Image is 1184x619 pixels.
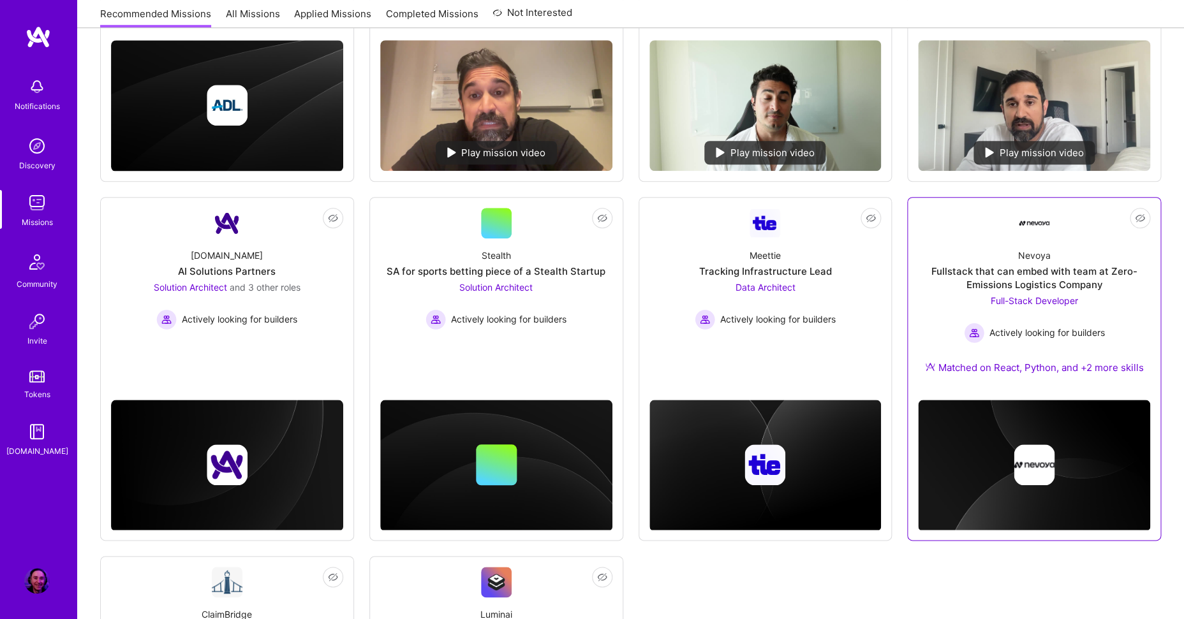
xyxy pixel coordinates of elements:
img: Actively looking for builders [695,309,715,330]
img: No Mission [380,40,612,171]
a: Not Interested [492,5,572,28]
span: Full-Stack Developer [991,295,1078,306]
div: SA for sports betting piece of a Stealth Startup [387,265,605,278]
img: Company logo [1014,444,1054,485]
img: Company logo [744,444,785,485]
div: Nevoya [1018,249,1051,262]
img: guide book [24,419,50,444]
a: StealthSA for sports betting piece of a Stealth StartupSolution Architect Actively looking for bu... [380,208,612,364]
img: play [447,147,456,157]
div: Notifications [15,99,60,113]
div: [DOMAIN_NAME] [191,249,263,262]
a: All Missions [226,7,280,28]
span: Solution Architect [154,282,227,293]
div: Fullstack that can embed with team at Zero-Emissions Logistics Company [918,265,1150,291]
a: Applied Missions [294,7,371,28]
img: Actively looking for builders [426,309,446,330]
div: [DOMAIN_NAME] [6,444,68,458]
span: Data Architect [735,282,795,293]
a: Company LogoNevoyaFullstack that can embed with team at Zero-Emissions Logistics CompanyFull-Stac... [918,208,1150,390]
img: Actively looking for builders [156,309,177,330]
a: Company LogoMeettieTracking Infrastructure LeadData Architect Actively looking for buildersActive... [649,208,882,364]
img: Company Logo [1019,208,1049,238]
div: Matched on React, Python, and +2 more skills [925,361,1144,374]
div: AI Solutions Partners [178,265,276,278]
img: Company Logo [750,209,780,237]
span: Actively looking for builders [989,326,1105,339]
div: Meettie [750,249,781,262]
div: Invite [27,334,47,347]
img: No Mission [918,40,1150,171]
i: icon EyeClosed [328,572,338,582]
div: Discovery [19,159,56,172]
div: Tracking Infrastructure Lead [699,265,831,278]
img: Ateam Purple Icon [925,361,935,372]
img: cover [111,40,343,171]
i: icon EyeClosed [1135,213,1145,223]
img: tokens [29,370,45,382]
img: teamwork [24,190,50,215]
img: Invite [24,309,50,334]
div: Play mission video [436,141,557,164]
img: cover [111,400,343,531]
span: Actively looking for builders [451,312,566,326]
span: and 3 other roles [230,282,300,293]
span: Actively looking for builders [182,312,297,326]
img: Actively looking for builders [964,323,984,343]
img: play [985,147,994,157]
img: Company Logo [212,567,242,597]
div: Missions [22,215,53,229]
i: icon EyeClosed [866,213,876,223]
img: cover [649,400,882,531]
span: Actively looking for builders [720,312,836,326]
div: Stealth [482,249,511,262]
img: User Avatar [24,568,50,594]
img: play [716,147,725,157]
img: cover [380,400,612,531]
div: Tokens [24,388,50,401]
i: icon EyeClosed [597,213,607,223]
div: Community [17,277,57,291]
img: Community [22,247,52,277]
span: Solution Architect [459,282,533,293]
i: icon EyeClosed [328,213,338,223]
a: Company Logo[DOMAIN_NAME]AI Solutions PartnersSolution Architect and 3 other rolesActively lookin... [111,208,343,364]
div: Play mission video [973,141,1095,164]
img: Company Logo [212,208,242,238]
i: icon EyeClosed [597,572,607,582]
img: Company Logo [481,567,512,597]
img: discovery [24,133,50,159]
a: Completed Missions [386,7,478,28]
img: logo [26,25,51,48]
a: User Avatar [21,568,53,594]
img: Company logo [207,85,248,126]
img: bell [24,74,50,99]
div: Play mission video [704,141,825,164]
img: cover [918,400,1150,531]
img: Company logo [207,444,248,485]
img: No Mission [649,40,882,171]
a: Recommended Missions [100,7,211,28]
